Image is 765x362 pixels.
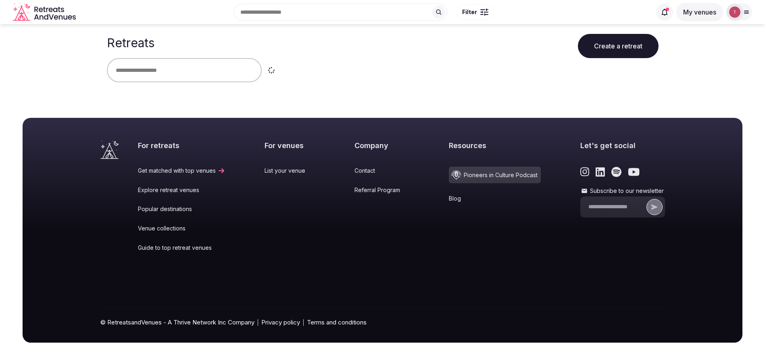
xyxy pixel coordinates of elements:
[449,195,541,203] a: Blog
[13,3,77,21] svg: Retreats and Venues company logo
[729,6,740,18] img: Thiago Martins
[354,167,410,175] a: Contact
[138,224,225,232] a: Venue collections
[100,308,665,343] div: © RetreatsandVenues - A Thrive Network Inc Company
[107,36,154,50] h1: Retreats
[100,140,119,159] a: Visit the homepage
[457,4,494,20] button: Filter
[138,205,225,213] a: Popular destinations
[449,167,541,183] a: Pioneers in Culture Podcast
[676,8,723,16] a: My venues
[138,140,225,151] h2: For retreats
[265,140,315,151] h2: For venues
[580,187,665,195] label: Subscribe to our newsletter
[138,167,225,175] a: Get matched with top venues
[676,3,723,21] button: My venues
[611,167,621,177] a: Link to the retreats and venues Spotify page
[354,186,410,194] a: Referral Program
[462,8,477,16] span: Filter
[307,318,367,326] a: Terms and conditions
[138,244,225,252] a: Guide to top retreat venues
[580,140,665,151] h2: Let's get social
[13,3,77,21] a: Visit the homepage
[138,186,225,194] a: Explore retreat venues
[578,34,659,58] button: Create a retreat
[628,167,640,177] a: Link to the retreats and venues Youtube page
[580,167,590,177] a: Link to the retreats and venues Instagram page
[265,167,315,175] a: List your venue
[449,140,541,151] h2: Resources
[354,140,410,151] h2: Company
[261,318,300,326] a: Privacy policy
[596,167,605,177] a: Link to the retreats and venues LinkedIn page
